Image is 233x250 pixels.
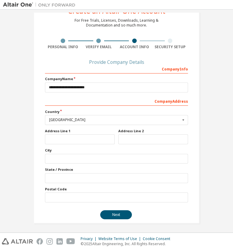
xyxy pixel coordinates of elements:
[45,45,81,49] div: Personal Info
[66,238,75,245] img: youtube.svg
[49,118,180,122] div: [GEOGRAPHIC_DATA]
[37,238,43,245] img: facebook.svg
[45,167,188,172] label: State / Province
[81,45,117,49] div: Verify Email
[2,238,33,245] img: altair_logo.svg
[45,187,188,192] label: Postal Code
[45,77,188,81] label: Company Name
[98,236,143,241] div: Website Terms of Use
[45,129,115,133] label: Address Line 1
[45,60,188,64] div: Provide Company Details
[45,109,188,114] label: Country
[100,210,132,219] button: Next
[81,236,98,241] div: Privacy
[45,96,188,106] div: Company Address
[3,2,78,8] img: Altair One
[45,148,188,153] label: City
[45,64,188,73] div: Company Info
[143,236,174,241] div: Cookie Consent
[68,7,165,14] div: Create an Altair One Account
[46,238,53,245] img: instagram.svg
[118,129,188,133] label: Address Line 2
[81,241,174,246] p: © 2025 Altair Engineering, Inc. All Rights Reserved.
[116,45,152,49] div: Account Info
[75,18,158,28] div: For Free Trials, Licenses, Downloads, Learning & Documentation and so much more.
[152,45,188,49] div: Security Setup
[56,238,63,245] img: linkedin.svg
